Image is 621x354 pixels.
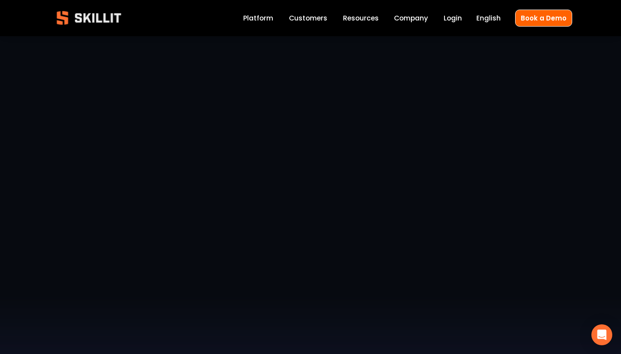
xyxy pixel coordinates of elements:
a: Book a Demo [515,10,572,27]
a: Login [444,12,462,24]
a: Company [394,12,428,24]
a: Platform [243,12,273,24]
span: Resources [343,13,379,23]
a: Customers [289,12,327,24]
div: Open Intercom Messenger [591,324,612,345]
span: English [476,13,501,23]
a: folder dropdown [343,12,379,24]
img: Skillit [49,5,129,31]
div: language picker [476,12,501,24]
